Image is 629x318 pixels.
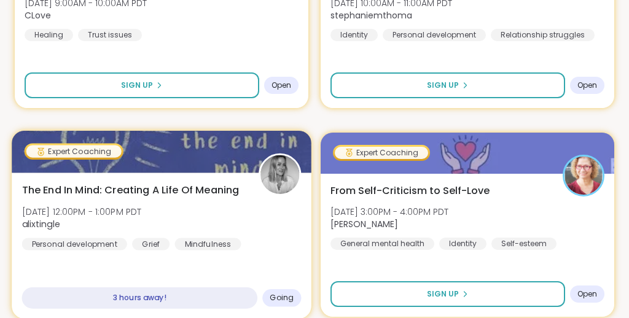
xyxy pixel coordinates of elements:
button: Sign Up [330,72,565,98]
div: Expert Coaching [26,145,122,157]
div: Self-esteem [491,238,557,250]
b: alixtingle [22,218,60,230]
span: Open [272,80,291,90]
div: General mental health [330,238,434,250]
div: Healing [25,29,73,41]
span: [DATE] 3:00PM - 4:00PM PDT [330,206,448,218]
div: Identity [330,29,378,41]
button: Sign Up [330,281,565,307]
div: Relationship struggles [491,29,595,41]
div: Personal development [22,238,127,250]
span: The End In Mind: Creating A Life Of Meaning [22,182,240,197]
div: Identity [439,238,486,250]
b: CLove [25,9,51,21]
div: Expert Coaching [335,147,428,159]
span: Open [577,289,597,299]
img: Fausta [565,157,603,195]
div: 3 hours away! [22,287,258,309]
span: Sign Up [427,289,459,300]
span: Going [270,293,294,303]
span: [DATE] 12:00PM - 1:00PM PDT [22,205,142,217]
b: [PERSON_NAME] [330,218,398,230]
span: Sign Up [427,80,459,91]
img: alixtingle [260,155,299,194]
span: From Self-Criticism to Self-Love [330,184,490,198]
button: Sign Up [25,72,259,98]
span: Sign Up [121,80,153,91]
b: stephaniemthoma [330,9,412,21]
span: Open [577,80,597,90]
div: Personal development [383,29,486,41]
div: Trust issues [78,29,142,41]
div: Grief [132,238,170,250]
div: Mindfulness [174,238,241,250]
